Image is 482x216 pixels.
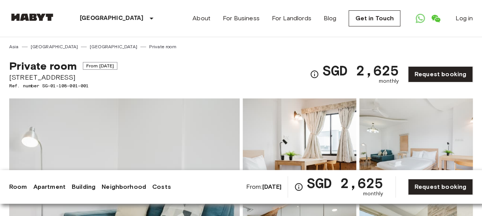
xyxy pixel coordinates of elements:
span: monthly [363,190,383,198]
a: [GEOGRAPHIC_DATA] [31,43,78,50]
span: Ref. number SG-01-108-001-001 [9,82,117,89]
a: Log in [456,14,473,23]
span: SGD 2,625 [322,64,398,77]
img: Picture of unit SG-01-108-001-001 [359,98,473,199]
span: Private room [9,59,77,72]
a: Blog [324,14,337,23]
p: [GEOGRAPHIC_DATA] [80,14,144,23]
a: About [192,14,211,23]
svg: Check cost overview for full price breakdown. Please note that discounts apply to new joiners onl... [294,182,303,191]
a: [GEOGRAPHIC_DATA] [90,43,137,50]
a: Costs [152,182,171,191]
a: For Business [223,14,260,23]
span: SGD 2,625 [306,176,383,190]
a: Open WeChat [428,11,443,26]
a: Open WhatsApp [413,11,428,26]
a: For Landlords [272,14,311,23]
svg: Check cost overview for full price breakdown. Please note that discounts apply to new joiners onl... [310,70,319,79]
span: monthly [379,77,399,85]
b: [DATE] [262,183,281,190]
a: Get in Touch [349,10,400,26]
span: [STREET_ADDRESS] [9,72,117,82]
a: Building [72,182,95,191]
a: Neighborhood [102,182,146,191]
a: Private room [149,43,176,50]
span: From [DATE] [83,62,118,70]
a: Apartment [33,182,66,191]
img: Habyt [9,13,55,21]
img: Picture of unit SG-01-108-001-001 [243,98,356,199]
span: From: [246,183,282,191]
a: Request booking [408,179,473,195]
a: Asia [9,43,19,50]
a: Room [9,182,27,191]
a: Request booking [408,66,473,82]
